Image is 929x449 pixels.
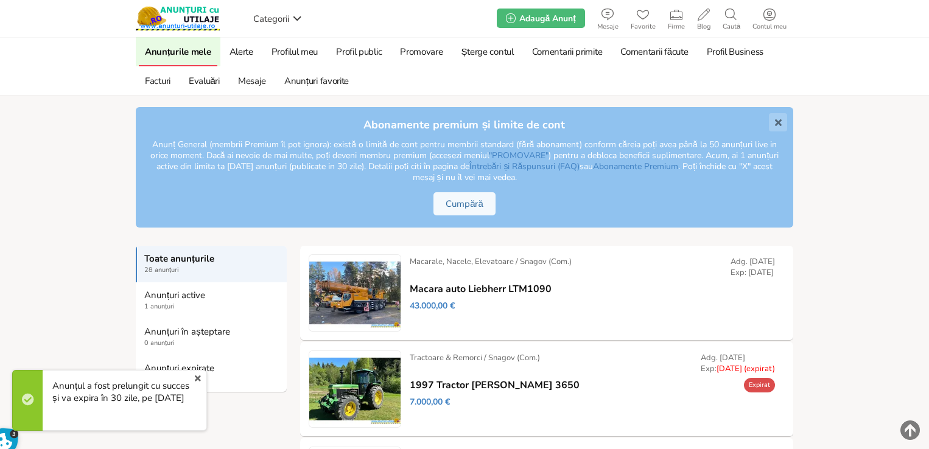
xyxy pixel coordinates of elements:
a: Facturi [139,66,177,96]
span: Favorite [625,23,662,30]
span: Caută [717,23,746,30]
span: Firme [662,23,691,30]
strong: Anunțuri active [144,290,279,301]
span: Categorii [253,13,289,25]
a: Alerte [223,37,259,66]
img: Macara auto Liebherr LTM1090 [309,255,401,331]
a: 1997 Tractor [PERSON_NAME] 3650 [410,380,580,391]
div: Adg. [DATE] Exp: [701,352,775,374]
a: Firme [662,6,691,30]
a: Cumpără [433,192,496,215]
a: Abonamente Premium [593,161,678,172]
a: Categorii [250,9,305,27]
strong: Abonamente premium și limite de cont [363,119,565,130]
a: Macara auto Liebherr LTM1090 [410,284,552,294]
a: Anunțuri favorite [278,66,355,96]
a: Anunțurile mele [139,37,217,66]
a: Contul meu [746,6,793,30]
a: Întrebări și Răspunsuri (FAQ) [469,161,580,172]
a: Promovare [394,37,449,66]
span: Blog [691,23,717,30]
strong: Anunțuri expirate [144,363,279,374]
div: Macarale, Nacele, Elevatoare / Snagov (Com.) [410,256,572,267]
a: Mesaje [232,66,272,96]
span: 27 anunțuri [144,375,279,385]
a: x [190,371,206,386]
a: Comentarii făcute [614,37,694,66]
a: Profilul meu [265,37,324,66]
a: Profil Business [701,37,770,66]
span: [DATE] (expirat) [717,363,775,374]
div: Anunțul a fost prelungit cu succes și va expira în 30 zile, pe [DATE] [12,370,207,431]
a: Comentarii primite [526,37,609,66]
span: Adaugă Anunț [519,13,575,24]
a: Șterge contul [455,37,520,66]
span: Expirat [749,380,770,389]
strong: Anunțuri în așteptare [144,326,279,337]
a: Adaugă Anunț [497,9,584,28]
span: Mesaje [591,23,625,30]
span: Anunț General (membrii Premium îl pot ignora): există o limită de cont pentru membrii standard (f... [148,139,781,183]
strong: Toate anunțurile [144,253,279,264]
span: 1 anunțuri [144,302,279,312]
a: Favorite [625,6,662,30]
a: Toate anunțurile 28 anunțuri [136,246,287,282]
span: 0 anunțuri [144,338,279,348]
img: scroll-to-top.png [900,420,920,440]
a: Anunțuri expirate 27 anunțuri [136,355,287,392]
span: Contul meu [746,23,793,30]
a: Anunțuri active 1 anunțuri [136,282,287,319]
span: 28 anunțuri [144,265,279,275]
div: Adg. [DATE] Exp: [DATE] [731,256,775,278]
img: 1997 Tractor John Deere 3650 [309,351,401,427]
span: 3 [10,430,19,439]
a: Anunțuri în așteptare 0 anunțuri [136,319,287,355]
span: 43.000,00 € [410,301,455,312]
span: 7.000,00 € [410,397,450,408]
a: Mesaje [591,6,625,30]
a: Caută [717,6,746,30]
a: Blog [691,6,717,30]
a: Evaluări [183,66,226,96]
div: Tractoare & Remorci / Snagov (Com.) [410,352,540,363]
img: Anunturi-Utilaje.RO [136,6,220,30]
a: Profil public [330,37,388,66]
a: "PROMOVARE" [489,150,549,161]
